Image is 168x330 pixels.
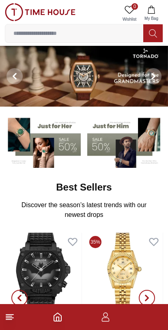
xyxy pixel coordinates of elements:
[5,3,75,21] img: ...
[86,233,163,314] img: Kenneth Scott Women Analog Beige Dial Watch - K22536-GBGC
[53,312,62,322] a: Home
[131,3,138,10] span: 0
[140,3,163,24] button: My Bag
[11,200,157,220] p: Discover the season’s latest trends with our newest drops
[87,115,163,167] img: Men's Watches Banner
[56,181,112,194] h2: Best Sellers
[141,15,162,21] span: My Bag
[89,236,101,248] span: 35%
[5,233,82,314] img: POLICE BATMAN Men's Analog Black Dial Watch - PEWGD0022601
[119,3,140,24] a: 0Wishlist
[119,16,140,22] span: Wishlist
[5,115,81,167] img: Women's Watches Banner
